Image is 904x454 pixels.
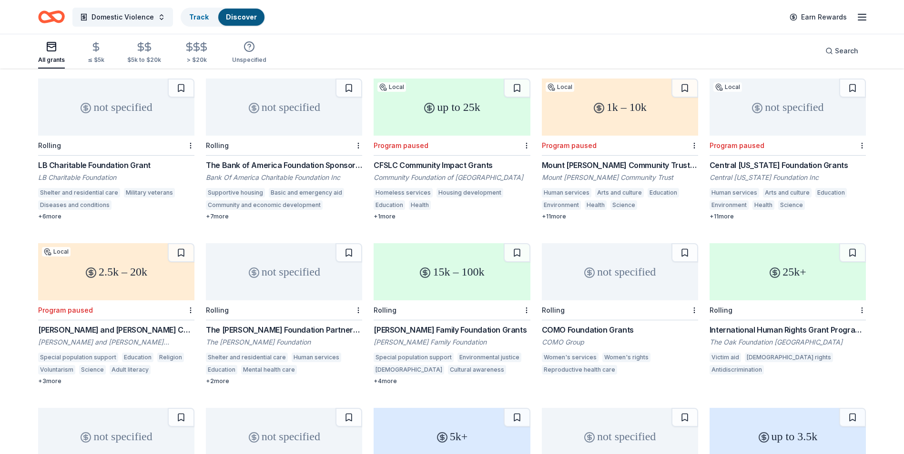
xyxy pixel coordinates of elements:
div: Environment [542,200,581,210]
span: Search [835,45,858,57]
div: Rolling [374,306,396,314]
div: Mount [PERSON_NAME] Community Trust [542,173,698,182]
button: All grants [38,37,65,69]
div: [DEMOGRAPHIC_DATA] [374,365,444,375]
div: Basic and emergency aid [269,188,344,197]
a: 2.5k – 20kLocalProgram paused[PERSON_NAME] and [PERSON_NAME] Charitable Trust Grant[PERSON_NAME] ... [38,243,194,385]
div: up to 25k [374,79,530,136]
div: Human services [292,353,341,362]
div: 25k+ [710,243,866,300]
div: Local [546,82,574,92]
button: $5k to $20k [127,38,161,69]
button: Unspecified [232,37,266,69]
div: Program paused [374,141,428,149]
div: Mental health care [241,365,297,375]
div: The Oak Foundation [GEOGRAPHIC_DATA] [710,337,866,347]
div: Rolling [206,141,229,149]
div: Rolling [206,306,229,314]
div: Bank Of America Charitable Foundation Inc [206,173,362,182]
div: Human services [542,188,591,197]
div: All grants [38,56,65,64]
div: Local [713,82,742,92]
div: The [PERSON_NAME] Foundation [206,337,362,347]
div: Rolling [710,306,732,314]
div: 1k – 10k [542,79,698,136]
div: Science [610,200,637,210]
div: Reproductive health care [542,365,617,375]
a: 25k+RollingInternational Human Rights Grant ProgrammeThe Oak Foundation [GEOGRAPHIC_DATA]Victim a... [710,243,866,377]
div: COMO Foundation Grants [542,324,698,336]
div: not specified [206,79,362,136]
div: 15k – 100k [374,243,530,300]
a: not specifiedRollingLB Charitable Foundation GrantLB Charitable FoundationShelter and residential... [38,79,194,220]
button: Domestic Violence [72,8,173,27]
div: Arts and culture [763,188,812,197]
a: Discover [226,13,257,21]
div: Environmental justice [457,353,521,362]
div: Women's rights [602,353,650,362]
div: Community Foundation of [GEOGRAPHIC_DATA] [374,173,530,182]
div: [PERSON_NAME] and [PERSON_NAME] Charitable Trust Grant [38,324,194,336]
a: not specifiedRollingThe [PERSON_NAME] Foundation Partnership GrantThe [PERSON_NAME] FoundationShe... [206,243,362,385]
div: Cultural awareness [448,365,506,375]
div: Health [585,200,607,210]
div: Homeless services [374,188,433,197]
div: Program paused [542,141,597,149]
div: $5k to $20k [127,56,161,64]
div: + 3 more [38,377,194,385]
div: Central [US_STATE] Foundation Grants [710,159,866,171]
div: Local [377,82,406,92]
div: Education [122,353,153,362]
div: Social sciences [809,200,857,210]
div: Arts and culture [595,188,644,197]
div: [DEMOGRAPHIC_DATA] rights [745,353,833,362]
div: not specified [206,243,362,300]
div: + 2 more [206,377,362,385]
div: Shelter and residential care [38,188,120,197]
div: + 4 more [374,377,530,385]
a: 1k – 10kLocalProgram pausedMount [PERSON_NAME] Community Trust GrantMount [PERSON_NAME] Community... [542,79,698,220]
span: Domestic Violence [91,11,154,23]
a: Home [38,6,65,28]
div: Adult literacy [110,365,151,375]
div: Education [206,365,237,375]
div: Science [79,365,106,375]
div: Special population support [38,353,118,362]
div: Program paused [710,141,764,149]
button: ≤ $5k [88,38,104,69]
div: COMO Group [542,337,698,347]
div: Environment [710,200,749,210]
button: Search [818,41,866,60]
div: Rolling [38,141,61,149]
a: 15k – 100kRolling[PERSON_NAME] Family Foundation Grants[PERSON_NAME] Family FoundationSpecial pop... [374,243,530,385]
a: not specifiedRollingCOMO Foundation GrantsCOMO GroupWomen's servicesWomen's rightsReproductive he... [542,243,698,377]
div: The [PERSON_NAME] Foundation Partnership Grant [206,324,362,336]
div: Community and economic development [206,200,323,210]
div: Shelter and residential care [206,353,288,362]
div: > $20k [184,56,209,64]
div: Mount [PERSON_NAME] Community Trust Grant [542,159,698,171]
div: CFSLC Community Impact Grants [374,159,530,171]
div: Housing development [437,188,503,197]
div: + 7 more [206,213,362,220]
div: The Bank of America Foundation Sponsorship Program [206,159,362,171]
div: Local [42,247,71,257]
div: Central [US_STATE] Foundation Inc [710,173,866,182]
div: LB Charitable Foundation [38,173,194,182]
button: TrackDiscover [181,8,265,27]
div: Victim aid [710,353,741,362]
div: Social sciences [641,200,689,210]
div: + 1 more [374,213,530,220]
div: + 6 more [38,213,194,220]
div: Human services [710,188,759,197]
div: Program paused [38,306,93,314]
div: [PERSON_NAME] Family Foundation [374,337,530,347]
div: Antidiscrimination [710,365,764,375]
div: Supportive housing [206,188,265,197]
button: > $20k [184,38,209,69]
a: not specifiedLocalProgram pausedCentral [US_STATE] Foundation GrantsCentral [US_STATE] Foundation... [710,79,866,220]
div: not specified [710,79,866,136]
div: Unspecified [232,56,266,64]
div: 2.5k – 20k [38,243,194,300]
div: Science [778,200,805,210]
